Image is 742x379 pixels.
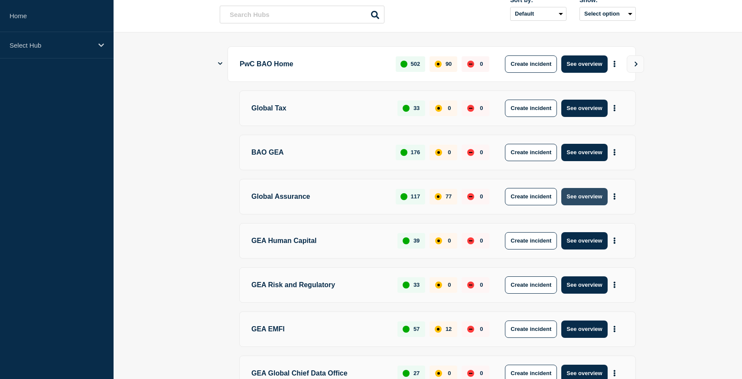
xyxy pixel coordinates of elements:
div: up [403,237,410,244]
div: affected [435,237,442,244]
button: Create incident [505,100,557,117]
button: View [627,55,644,73]
button: More actions [609,321,620,337]
div: up [403,282,410,288]
p: 33 [413,282,420,288]
div: affected [435,61,442,68]
button: More actions [609,277,620,293]
p: 33 [413,105,420,111]
div: down [467,326,474,333]
button: Create incident [505,321,557,338]
p: 39 [413,237,420,244]
button: See overview [561,55,607,73]
p: 27 [413,370,420,376]
button: Create incident [505,144,557,161]
div: up [403,370,410,377]
div: down [467,105,474,112]
p: 0 [480,105,483,111]
p: 0 [480,237,483,244]
p: 0 [448,237,451,244]
button: More actions [609,188,620,204]
p: GEA Human Capital [251,232,387,249]
div: up [403,105,410,112]
p: 0 [480,282,483,288]
input: Search Hubs [220,6,384,23]
button: Create incident [505,55,557,73]
div: up [403,326,410,333]
div: affected [435,370,442,377]
button: See overview [561,100,607,117]
p: 90 [446,61,452,67]
button: Create incident [505,276,557,294]
button: Select option [579,7,636,21]
p: GEA Risk and Regulatory [251,276,387,294]
button: More actions [609,144,620,160]
p: 176 [411,149,420,155]
div: up [400,149,407,156]
p: 0 [448,149,451,155]
button: See overview [561,321,607,338]
p: 0 [448,370,451,376]
div: affected [435,326,442,333]
p: 0 [480,193,483,200]
div: down [467,149,474,156]
p: 0 [480,370,483,376]
div: down [467,237,474,244]
div: down [467,61,474,68]
p: Global Assurance [251,188,386,205]
button: See overview [561,232,607,249]
p: 12 [446,326,452,332]
button: See overview [561,144,607,161]
button: Show Connected Hubs [218,61,222,67]
p: 0 [480,149,483,155]
button: Create incident [505,232,557,249]
div: affected [435,105,442,112]
p: 0 [480,61,483,67]
div: affected [435,149,442,156]
div: affected [435,282,442,288]
button: Create incident [505,188,557,205]
div: up [400,61,407,68]
p: 57 [413,326,420,332]
p: 502 [411,61,420,67]
div: affected [435,193,442,200]
div: up [400,193,407,200]
p: GEA EMFI [251,321,387,338]
p: Global Tax [251,100,387,117]
button: More actions [609,56,620,72]
div: down [467,193,474,200]
button: See overview [561,188,607,205]
p: BAO GEA [251,144,386,161]
div: down [467,282,474,288]
p: 0 [448,282,451,288]
button: See overview [561,276,607,294]
select: Sort by [510,7,566,21]
p: 77 [446,193,452,200]
p: PwC BAO Home [240,55,386,73]
p: 117 [411,193,420,200]
p: Select Hub [10,42,93,49]
p: 0 [480,326,483,332]
button: More actions [609,100,620,116]
p: 0 [448,105,451,111]
div: down [467,370,474,377]
button: More actions [609,233,620,249]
